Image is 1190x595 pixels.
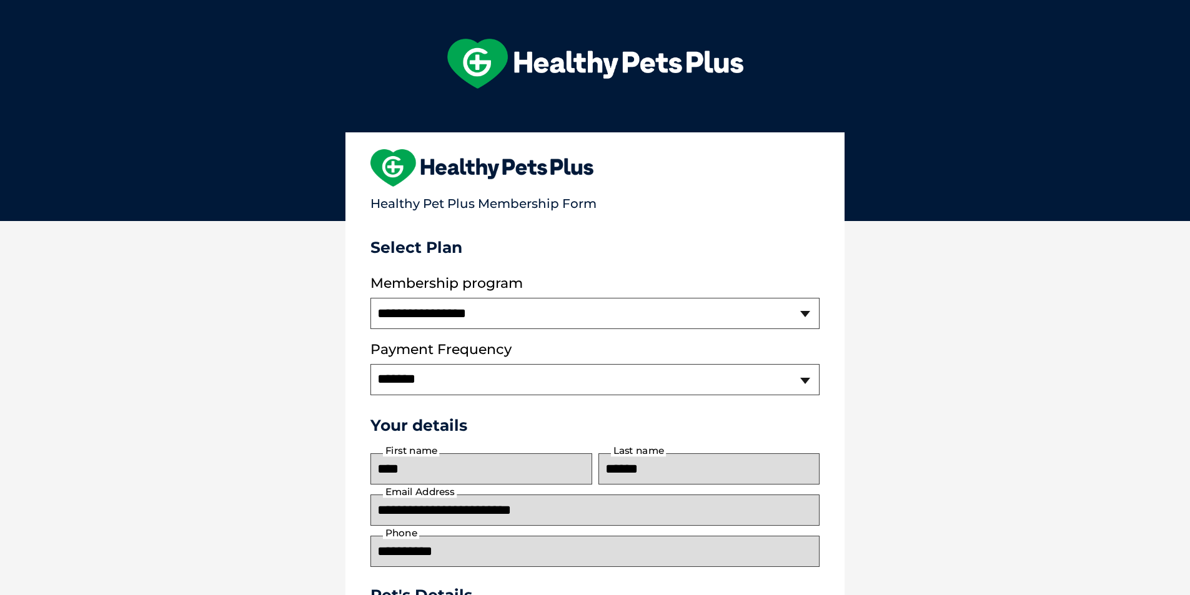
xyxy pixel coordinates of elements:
label: Payment Frequency [370,342,512,358]
label: Membership program [370,275,820,292]
label: First name [383,445,439,456]
p: Healthy Pet Plus Membership Form [370,190,820,211]
img: hpp-logo-landscape-green-white.png [447,39,743,89]
img: heart-shape-hpp-logo-large.png [370,149,593,187]
h3: Your details [370,416,820,435]
label: Last name [611,445,666,456]
label: Phone [383,528,419,539]
label: Email Address [383,486,457,498]
h3: Select Plan [370,238,820,257]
